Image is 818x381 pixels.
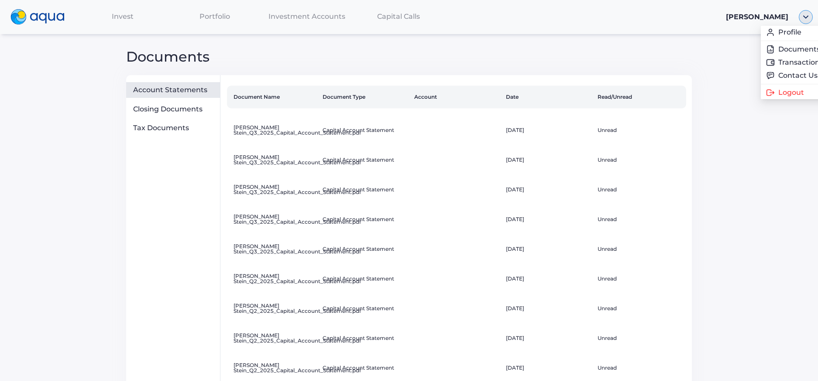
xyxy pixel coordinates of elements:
[227,264,319,294] td: [PERSON_NAME] Stein_Q2_2025_Capital_Account_Statement.pdf
[594,323,686,353] td: Unread
[502,145,594,175] td: [DATE]
[799,10,813,24] img: ellipse
[133,86,217,94] div: Account Statements
[199,12,230,21] span: Portfolio
[502,234,594,264] td: [DATE]
[319,323,411,353] td: Capital Account Statement
[594,294,686,323] td: Unread
[319,204,411,234] td: Capital Account Statement
[227,145,319,175] td: [PERSON_NAME] Stein_Q3_2025_Capital_Account_Statement.pdf
[502,294,594,323] td: [DATE]
[502,175,594,204] td: [DATE]
[319,115,411,145] td: Capital Account Statement
[502,204,594,234] td: [DATE]
[126,48,210,65] span: Documents
[112,12,134,21] span: Invest
[411,86,502,108] th: Account
[319,175,411,204] td: Capital Account Statement
[594,115,686,145] td: Unread
[10,9,65,25] img: logo
[726,13,788,21] span: [PERSON_NAME]
[227,234,319,264] td: [PERSON_NAME] Stein_Q3_2025_Capital_Account_Statement.pdf
[5,7,77,27] a: logo
[227,115,319,145] td: [PERSON_NAME] Stein_Q3_2025_Capital_Account_Statement.pdf
[594,264,686,294] td: Unread
[594,145,686,175] td: Unread
[502,323,594,353] td: [DATE]
[353,7,445,25] a: Capital Calls
[227,204,319,234] td: [PERSON_NAME] Stein_Q3_2025_Capital_Account_Statement.pdf
[227,323,319,353] td: [PERSON_NAME] Stein_Q2_2025_Capital_Account_Statement.pdf
[319,264,411,294] td: Capital Account Statement
[502,264,594,294] td: [DATE]
[77,7,169,25] a: Invest
[502,115,594,145] td: [DATE]
[502,86,594,108] th: Date
[319,145,411,175] td: Capital Account Statement
[594,86,686,108] th: Read/Unread
[594,234,686,264] td: Unread
[319,294,411,323] td: Capital Account Statement
[133,105,217,114] div: Closing Documents
[319,234,411,264] td: Capital Account Statement
[133,124,217,132] div: Tax Documents
[377,12,420,21] span: Capital Calls
[594,204,686,234] td: Unread
[268,12,345,21] span: Investment Accounts
[594,175,686,204] td: Unread
[169,7,261,25] a: Portfolio
[319,86,411,108] th: Document Type
[227,175,319,204] td: [PERSON_NAME] Stein_Q3_2025_Capital_Account_Statement.pdf
[227,86,319,108] th: Document Name
[261,7,353,25] a: Investment Accounts
[227,294,319,323] td: [PERSON_NAME] Stein_Q2_2025_Capital_Account_Statement.pdf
